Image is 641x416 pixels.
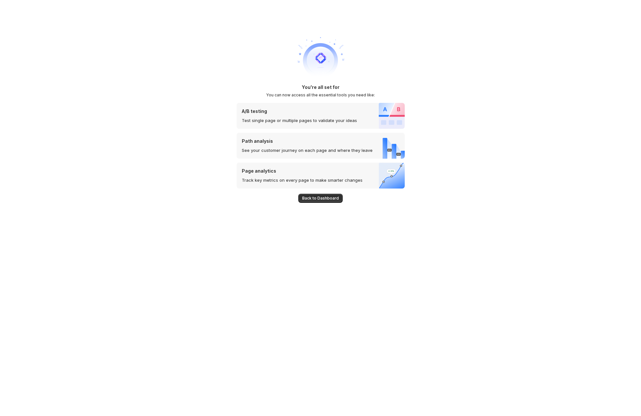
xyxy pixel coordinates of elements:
[242,168,363,174] p: Page analytics
[376,133,404,159] img: Path analysis
[302,196,339,201] span: Back to Dashboard
[242,117,357,124] p: Test single page or multiple pages to validate your ideas
[242,108,357,115] p: A/B testing
[242,138,373,144] p: Path analysis
[266,92,375,98] h2: You can now access all the essential tools you need like:
[298,194,343,203] button: Back to Dashboard
[379,163,405,189] img: Page analytics
[295,32,347,84] img: welcome
[242,177,363,183] p: Track key metrics on every page to make smarter changes
[302,84,339,91] h1: You're all set for
[379,103,405,129] img: A/B testing
[242,147,373,153] p: See your customer journey on each page and where they leave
